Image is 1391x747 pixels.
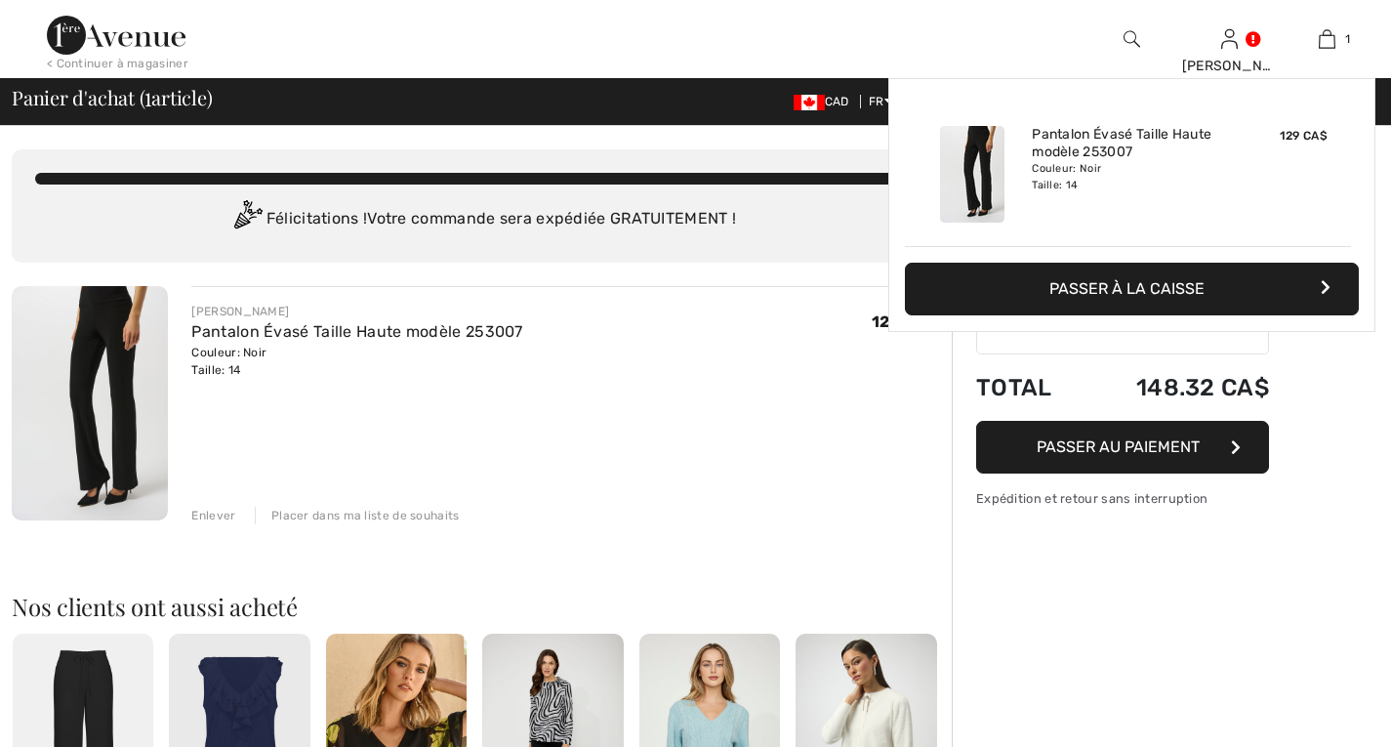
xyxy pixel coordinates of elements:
span: CAD [794,95,857,108]
button: Passer à la caisse [905,263,1359,315]
img: Mon panier [1319,27,1335,51]
span: 129 CA$ [872,312,936,331]
span: 1 [144,83,151,108]
img: recherche [1124,27,1140,51]
a: Pantalon Évasé Taille Haute modèle 253007 [1032,126,1224,161]
span: 129 CA$ [1280,129,1328,143]
div: < Continuer à magasiner [47,55,188,72]
img: Congratulation2.svg [227,200,266,239]
span: 1 [1345,30,1350,48]
div: Félicitations ! Votre commande sera expédiée GRATUITEMENT ! [35,200,928,239]
a: 1 [1279,27,1374,51]
span: Passer au paiement [1037,437,1200,456]
div: Couleur: Noir Taille: 14 [191,344,522,379]
span: FR [869,95,893,108]
div: Placer dans ma liste de souhaits [255,507,460,524]
div: Expédition et retour sans interruption [976,489,1269,508]
img: Pantalon Évasé Taille Haute modèle 253007 [12,286,168,520]
div: [PERSON_NAME] [1182,56,1278,76]
span: Panier d'achat ( article) [12,88,213,107]
div: Couleur: Noir Taille: 14 [1032,161,1224,192]
div: Enlever [191,507,235,524]
div: [PERSON_NAME] [191,303,522,320]
a: Se connecter [1221,29,1238,48]
img: Canadian Dollar [794,95,825,110]
button: Passer au paiement [976,421,1269,474]
img: Mes infos [1221,27,1238,51]
img: 1ère Avenue [47,16,185,55]
img: Pantalon Évasé Taille Haute modèle 253007 [940,126,1004,223]
h2: Nos clients ont aussi acheté [12,595,952,618]
a: Pantalon Évasé Taille Haute modèle 253007 [191,322,522,341]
